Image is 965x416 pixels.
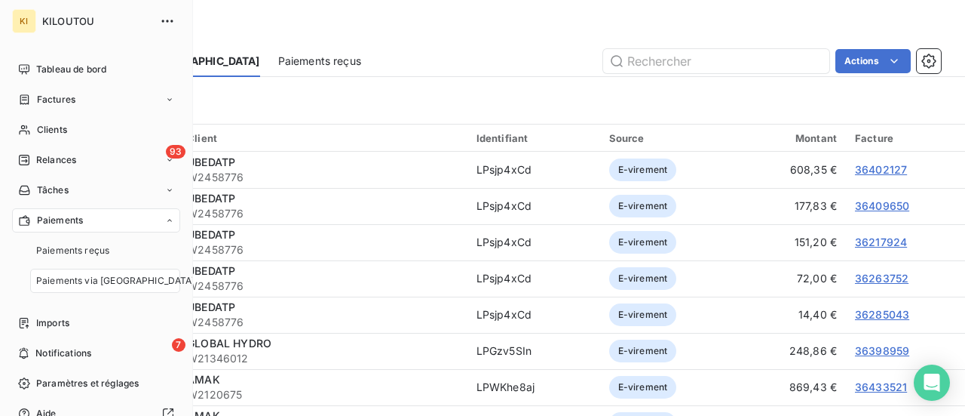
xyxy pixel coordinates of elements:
[739,152,846,188] td: 608,35 €
[739,333,846,369] td: 248,86 €
[609,159,677,181] span: E-virement
[187,242,458,257] span: W2458776
[603,49,829,73] input: Rechercher
[12,9,36,33] div: KI
[855,381,907,393] a: 36433521
[467,224,600,260] td: LPsjp4xCd
[855,132,956,144] div: Facture
[187,206,458,221] span: W2458776
[278,54,361,69] span: Paiements reçus
[36,153,76,167] span: Relances
[467,297,600,333] td: LPsjp4xCd
[36,244,109,257] span: Paiements reçus
[187,170,458,185] span: W2458776
[739,224,846,260] td: 151,20 €
[42,15,151,27] span: KILOUTOU
[739,369,846,405] td: 869,43 €
[37,183,69,197] span: Tâches
[835,49,911,73] button: Actions
[855,236,907,248] a: 36217924
[609,267,677,290] span: E-virement
[187,373,220,386] span: AMAK
[187,300,235,313] span: UBEDATP
[187,387,458,402] span: W2120675
[855,308,909,321] a: 36285043
[187,351,458,366] span: W21346012
[739,260,846,297] td: 72,00 €
[609,376,677,399] span: E-virement
[37,214,83,227] span: Paiements
[37,123,67,137] span: Clients
[739,188,846,224] td: 177,83 €
[172,338,185,352] span: 7
[609,340,677,362] span: E-virement
[187,228,235,241] span: UBEDATP
[476,132,591,144] div: Identifiant
[36,377,139,390] span: Paramètres et réglages
[187,337,271,350] span: GLOBAL HYDRO
[467,152,600,188] td: LPsjp4xCd
[855,163,907,176] a: 36402127
[36,316,69,330] span: Imports
[467,369,600,405] td: LPWKhe8aj
[187,264,235,277] span: UBEDATP
[36,274,195,288] span: Paiements via [GEOGRAPHIC_DATA]
[748,132,837,144] div: Montant
[855,272,908,285] a: 36263752
[166,145,185,159] span: 93
[609,231,677,254] span: E-virement
[855,344,909,357] a: 36398959
[187,279,458,294] span: W2458776
[855,199,909,212] a: 36409650
[187,156,235,168] span: UBEDATP
[36,63,106,76] span: Tableau de bord
[35,347,91,360] span: Notifications
[187,132,458,144] div: Client
[609,132,730,144] div: Source
[467,260,600,297] td: LPsjp4xCd
[914,365,950,401] div: Open Intercom Messenger
[609,304,677,326] span: E-virement
[609,195,677,217] span: E-virement
[37,93,75,106] span: Factures
[467,333,600,369] td: LPGzv5SIn
[739,297,846,333] td: 14,40 €
[467,188,600,224] td: LPsjp4xCd
[187,315,458,330] span: W2458776
[187,192,235,205] span: UBEDATP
